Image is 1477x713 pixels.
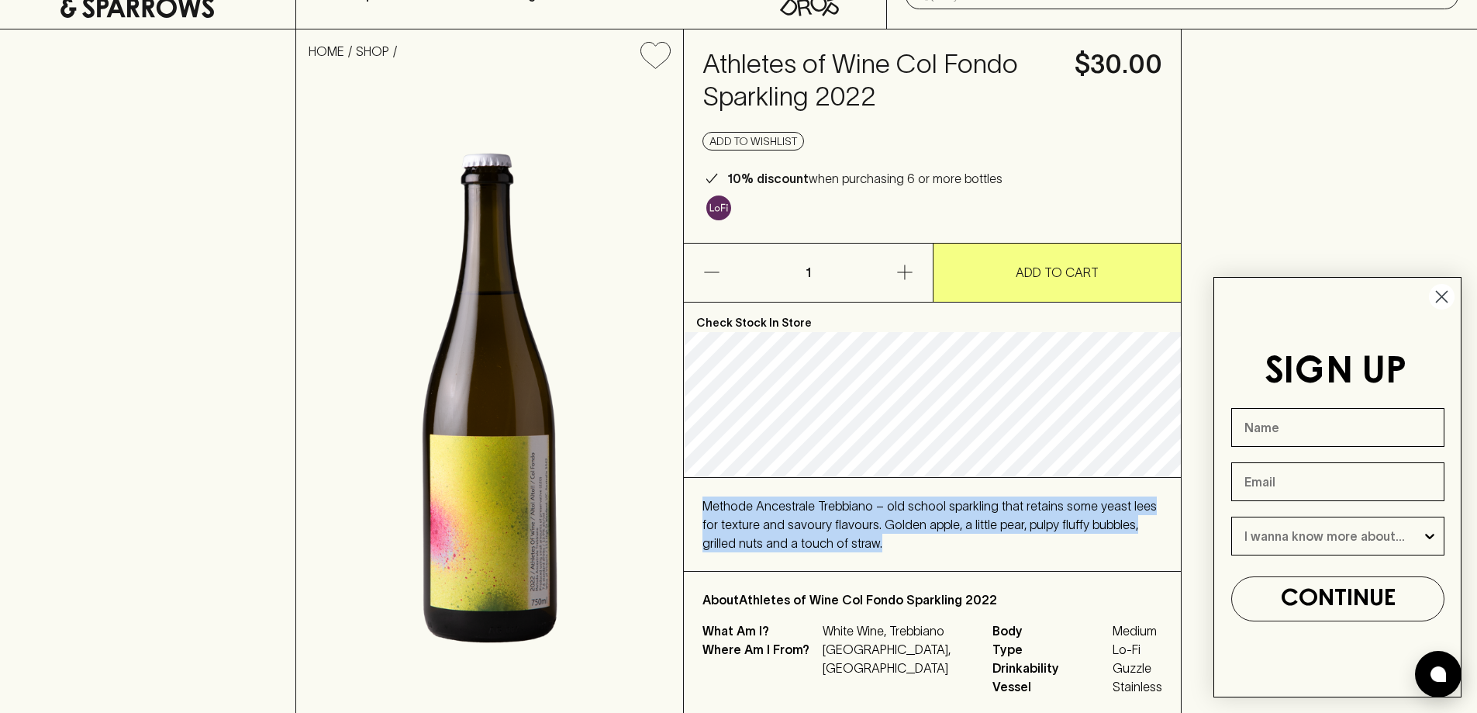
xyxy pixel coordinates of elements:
p: Where Am I From? [702,640,819,677]
p: ADD TO CART [1016,263,1099,282]
a: SHOP [356,44,389,58]
a: Some may call it natural, others minimum intervention, either way, it’s hands off & maybe even a ... [702,192,735,224]
span: Stainless [1113,677,1162,696]
p: when purchasing 6 or more bottles [727,169,1002,188]
input: Name [1231,408,1444,447]
p: [GEOGRAPHIC_DATA], [GEOGRAPHIC_DATA] [823,640,974,677]
p: 1 [789,244,826,302]
img: Lo-Fi [706,196,731,220]
h4: Athletes of Wine Col Fondo Sparkling 2022 [702,48,1056,113]
p: Check Stock In Store [684,303,1181,332]
button: CONTINUE [1231,576,1444,621]
span: Medium [1113,621,1162,640]
span: Lo-Fi [1113,640,1162,659]
p: White Wine, Trebbiano [823,621,974,640]
button: Show Options [1422,517,1437,555]
button: Add to wishlist [702,132,804,151]
span: Body [992,621,1109,640]
div: FLYOUT Form [1198,261,1477,713]
button: Add to wishlist [634,36,677,75]
span: Type [992,640,1109,659]
p: What Am I? [702,621,819,640]
span: Vessel [992,677,1109,696]
h4: $30.00 [1075,48,1162,81]
span: Guzzle [1113,659,1162,677]
b: 10% discount [727,171,809,185]
span: Methode Ancestrale Trebbiano – old school sparkling that retains some yeast lees for texture and ... [702,499,1157,550]
a: HOME [309,44,344,58]
span: SIGN UP [1265,355,1406,390]
input: Email [1231,462,1444,501]
span: Drinkability [992,659,1109,677]
input: I wanna know more about... [1244,517,1422,555]
button: Close dialog [1428,283,1455,310]
button: ADD TO CART [933,244,1182,302]
p: About Athletes of Wine Col Fondo Sparkling 2022 [702,590,1162,609]
img: bubble-icon [1430,666,1446,682]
